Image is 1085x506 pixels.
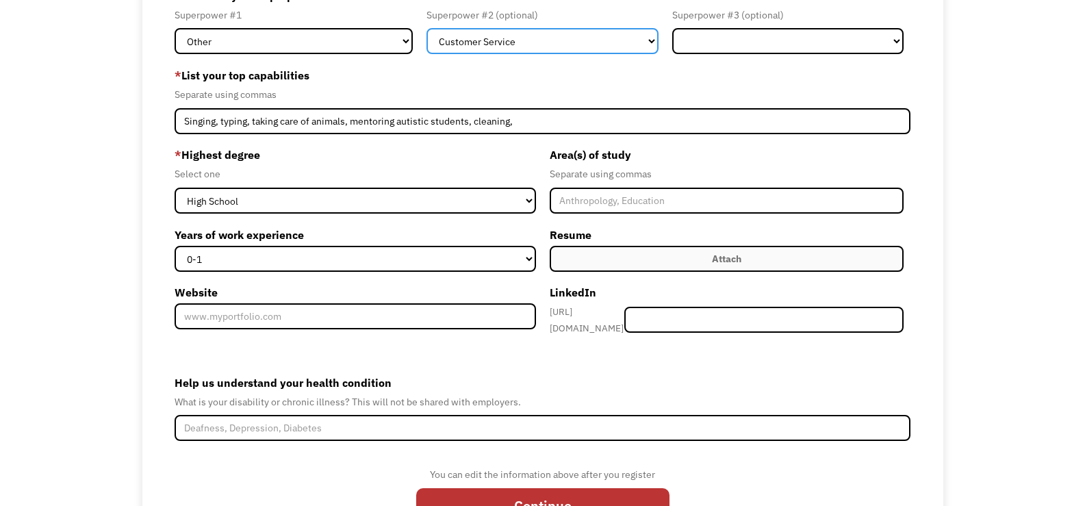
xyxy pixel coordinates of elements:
[175,166,535,182] div: Select one
[175,303,535,329] input: www.myportfolio.com
[550,246,904,272] label: Attach
[175,394,910,410] div: What is your disability or chronic illness? This will not be shared with employers.
[416,466,669,483] div: You can edit the information above after you register
[175,281,535,303] label: Website
[672,7,904,23] div: Superpower #3 (optional)
[175,64,910,86] label: List your top capabilities
[175,86,910,103] div: Separate using commas
[550,303,624,336] div: [URL][DOMAIN_NAME]
[426,7,658,23] div: Superpower #2 (optional)
[175,372,910,394] label: Help us understand your health condition
[550,144,904,166] label: Area(s) of study
[175,144,535,166] label: Highest degree
[175,7,413,23] div: Superpower #1
[175,224,535,246] label: Years of work experience
[550,188,904,214] input: Anthropology, Education
[550,166,904,182] div: Separate using commas
[712,251,741,267] div: Attach
[550,281,904,303] label: LinkedIn
[175,415,910,441] input: Deafness, Depression, Diabetes
[550,224,904,246] label: Resume
[175,108,910,134] input: Videography, photography, accounting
